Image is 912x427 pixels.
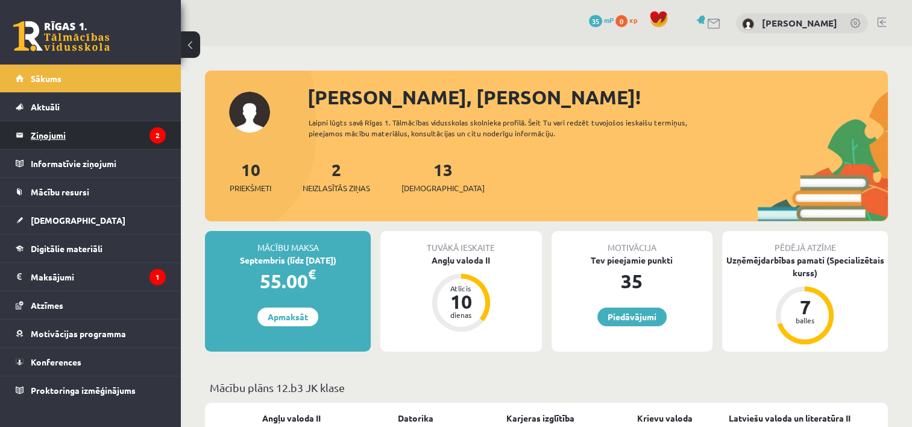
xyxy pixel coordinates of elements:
div: Laipni lūgts savā Rīgas 1. Tālmācības vidusskolas skolnieka profilā. Šeit Tu vari redzēt tuvojošo... [309,117,719,139]
a: 10Priekšmeti [230,159,271,194]
span: Aktuāli [31,101,60,112]
a: Karjeras izglītība [506,412,574,425]
a: Motivācijas programma [16,320,166,347]
a: Atzīmes [16,291,166,319]
div: Angļu valoda II [380,254,541,267]
span: Sākums [31,73,61,84]
legend: Informatīvie ziņojumi [31,150,166,177]
img: Viktorija Raciņa [742,18,754,30]
span: Atzīmes [31,300,63,311]
a: Informatīvie ziņojumi [16,150,166,177]
span: [DEMOGRAPHIC_DATA] [401,182,485,194]
a: Datorika [398,412,433,425]
a: [DEMOGRAPHIC_DATA] [16,206,166,234]
span: 35 [589,15,602,27]
a: Piedāvājumi [597,308,667,326]
span: Proktoringa izmēģinājums [31,385,136,396]
legend: Maksājumi [31,263,166,291]
div: balles [787,317,823,324]
a: 35 mP [589,15,614,25]
a: Angļu valoda II [262,412,321,425]
a: Angļu valoda II Atlicis 10 dienas [380,254,541,334]
a: Digitālie materiāli [16,235,166,262]
p: Mācību plāns 12.b3 JK klase [210,379,883,396]
span: Neizlasītās ziņas [303,182,370,194]
a: Krievu valoda [637,412,693,425]
div: Atlicis [443,285,479,292]
a: Rīgas 1. Tālmācības vidusskola [13,21,110,51]
div: Uzņēmējdarbības pamati (Specializētais kurss) [722,254,888,279]
a: Maksājumi1 [16,263,166,291]
a: 0 xp [615,15,643,25]
span: Motivācijas programma [31,328,126,339]
div: Tuvākā ieskaite [380,231,541,254]
span: xp [629,15,637,25]
div: 7 [787,297,823,317]
i: 1 [149,269,166,285]
a: Aktuāli [16,93,166,121]
div: Septembris (līdz [DATE]) [205,254,371,267]
a: Ziņojumi2 [16,121,166,149]
span: [DEMOGRAPHIC_DATA] [31,215,125,226]
div: dienas [443,311,479,318]
div: 10 [443,292,479,311]
div: [PERSON_NAME], [PERSON_NAME]! [307,83,888,112]
span: Priekšmeti [230,182,271,194]
a: Konferences [16,348,166,376]
legend: Ziņojumi [31,121,166,149]
div: Tev pieejamie punkti [552,254,712,267]
a: Proktoringa izmēģinājums [16,376,166,404]
div: Mācību maksa [205,231,371,254]
span: Mācību resursi [31,186,89,197]
a: Uzņēmējdarbības pamati (Specializētais kurss) 7 balles [722,254,888,346]
span: 0 [615,15,627,27]
a: 13[DEMOGRAPHIC_DATA] [401,159,485,194]
a: 2Neizlasītās ziņas [303,159,370,194]
a: Sākums [16,65,166,92]
span: Konferences [31,356,81,367]
div: Motivācija [552,231,712,254]
i: 2 [149,127,166,144]
a: Mācību resursi [16,178,166,206]
span: mP [604,15,614,25]
a: Latviešu valoda un literatūra II [729,412,851,425]
div: Pēdējā atzīme [722,231,888,254]
div: 55.00 [205,267,371,296]
div: 35 [552,267,712,296]
a: [PERSON_NAME] [762,17,837,29]
span: Digitālie materiāli [31,243,102,254]
span: € [308,265,316,283]
a: Apmaksāt [257,308,318,326]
